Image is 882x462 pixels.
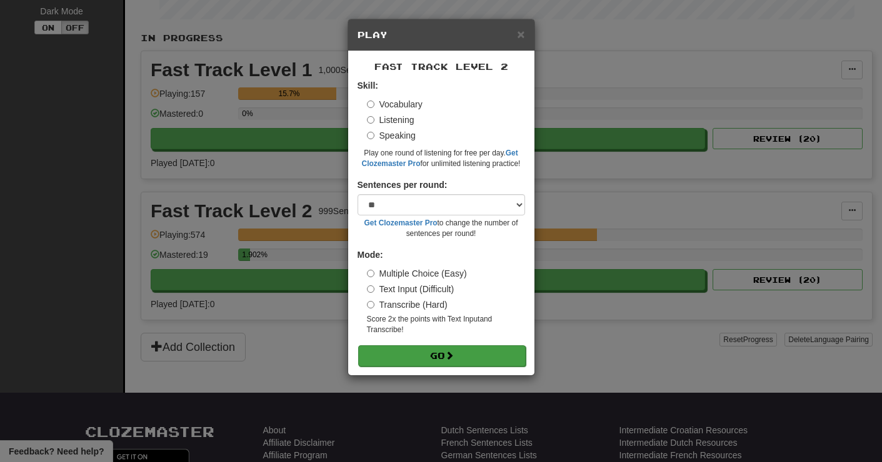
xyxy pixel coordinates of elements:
span: Fast Track Level 2 [374,61,508,72]
label: Speaking [367,129,416,142]
button: Go [358,345,526,366]
label: Listening [367,114,414,126]
input: Transcribe (Hard) [367,301,374,308]
label: Vocabulary [367,98,423,111]
button: Close [517,27,524,41]
input: Speaking [367,132,374,139]
strong: Skill: [358,81,378,91]
input: Vocabulary [367,101,374,108]
small: to change the number of sentences per round! [358,218,525,239]
label: Text Input (Difficult) [367,283,454,295]
label: Transcribe (Hard) [367,298,448,311]
a: Get Clozemaster Pro [364,219,438,227]
input: Text Input (Difficult) [367,285,374,293]
small: Score 2x the points with Text Input and Transcribe ! [367,314,525,335]
span: × [517,27,524,41]
small: Play one round of listening for free per day. for unlimited listening practice! [358,148,525,169]
h5: Play [358,29,525,41]
label: Multiple Choice (Easy) [367,267,467,280]
label: Sentences per round: [358,179,448,191]
input: Multiple Choice (Easy) [367,270,374,277]
input: Listening [367,116,374,124]
strong: Mode: [358,250,383,260]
